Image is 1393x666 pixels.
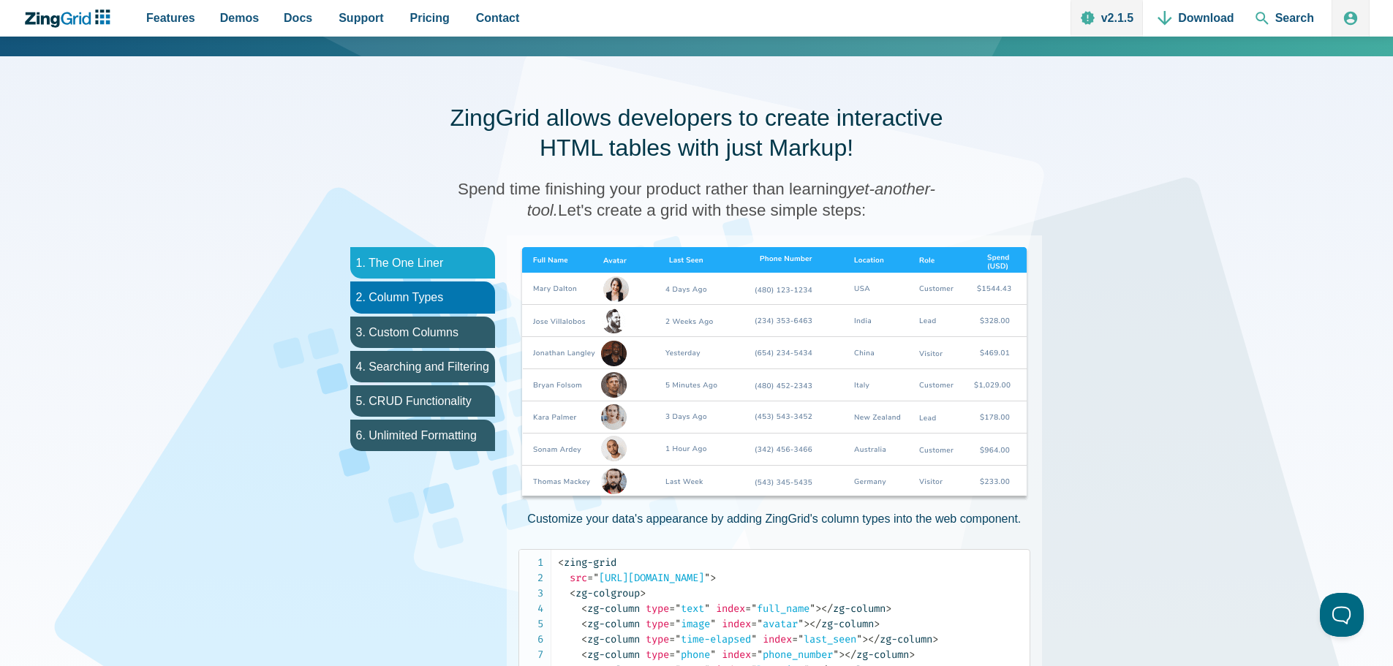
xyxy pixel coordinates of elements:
span: = [587,572,593,584]
span: > [874,618,880,630]
span: " [757,648,763,661]
span: index [763,633,792,646]
p: Customize your data's appearance by adding ZingGrid's column types into the web component. [527,509,1021,529]
span: " [675,648,681,661]
a: ZingChart Logo. Click to return to the homepage [23,10,118,28]
span: zg-column [845,648,909,661]
span: " [757,618,763,630]
span: < [581,648,587,661]
span: " [675,602,681,615]
span: " [675,633,681,646]
span: zg-column [581,618,640,630]
span: > [815,602,821,615]
span: phone_number [751,648,839,661]
span: " [593,572,599,584]
span: = [751,618,757,630]
span: </ [845,648,856,661]
span: full_name [745,602,815,615]
span: zg-colgroup [570,587,640,599]
span: zg-column [809,618,874,630]
li: 5. CRUD Functionality [350,385,495,417]
iframe: Help Scout Beacon - Open [1320,593,1364,637]
li: 6. Unlimited Formatting [350,420,495,451]
span: type [646,602,669,615]
span: = [669,618,675,630]
span: avatar [751,618,804,630]
span: " [798,633,804,646]
span: < [581,618,587,630]
span: > [710,572,716,584]
span: " [809,602,815,615]
span: = [745,602,751,615]
span: > [839,648,845,661]
span: Contact [476,8,520,28]
span: " [710,618,716,630]
span: Features [146,8,195,28]
span: " [710,648,716,661]
li: 3. Custom Columns [350,317,495,348]
span: = [751,648,757,661]
span: " [675,618,681,630]
span: Support [339,8,383,28]
span: " [704,602,710,615]
span: > [886,602,891,615]
span: type [646,633,669,646]
li: 1. The One Liner [350,247,495,279]
span: Docs [284,8,312,28]
span: " [856,633,862,646]
span: < [581,633,587,646]
span: > [640,587,646,599]
span: " [704,572,710,584]
span: Pricing [410,8,450,28]
span: image [669,618,716,630]
span: zg-column [581,602,640,615]
span: zg-column [581,648,640,661]
span: < [581,602,587,615]
span: type [646,618,669,630]
span: src [570,572,587,584]
span: > [909,648,915,661]
span: " [833,648,839,661]
span: > [932,633,938,646]
span: > [804,618,809,630]
span: > [862,633,868,646]
span: index [716,602,745,615]
span: type [646,648,669,661]
span: = [669,602,675,615]
li: 2. Column Types [350,281,495,313]
span: < [558,556,564,569]
span: " [751,633,757,646]
span: index [722,618,751,630]
span: = [669,648,675,661]
span: phone [669,648,716,661]
span: text [669,602,710,615]
span: zg-column [821,602,886,615]
span: " [751,602,757,615]
span: = [669,633,675,646]
span: < [570,587,575,599]
h2: ZingGrid allows developers to create interactive HTML tables with just Markup! [441,103,953,164]
span: index [722,648,751,661]
span: = [792,633,798,646]
span: zing-grid [558,556,616,569]
span: last_seen [792,633,862,646]
li: 4. Searching and Filtering [350,351,495,382]
span: [URL][DOMAIN_NAME] [587,572,710,584]
span: </ [821,602,833,615]
span: " [798,618,804,630]
span: Demos [220,8,259,28]
span: time-elapsed [669,633,757,646]
span: </ [868,633,880,646]
span: zg-column [581,633,640,646]
h3: Spend time finishing your product rather than learning Let's create a grid with these simple steps: [441,178,953,221]
span: zg-column [868,633,932,646]
span: </ [809,618,821,630]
